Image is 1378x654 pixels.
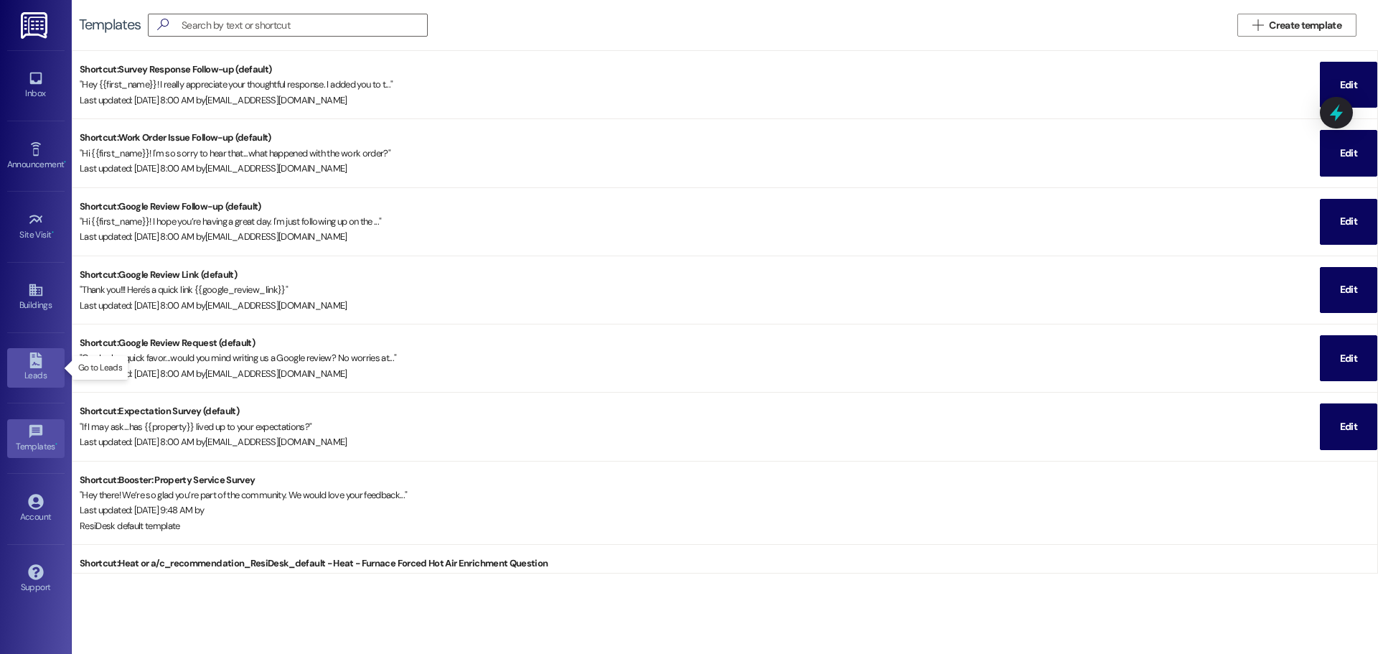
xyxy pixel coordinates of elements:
div: " Thank you!!! Here's a quick link {{google_review_link}} " [80,282,1320,297]
div: Last updated: [DATE] 8:00 AM by [EMAIL_ADDRESS][DOMAIN_NAME] [80,298,1320,313]
button: Edit [1320,335,1377,381]
div: " Hi {{first_name}}! I hope you’re having a great day. I'm just following up on the ... " [80,214,1320,229]
a: Leads [7,348,65,387]
span: Edit [1340,419,1357,434]
div: Shortcut: Work Order Issue Follow-up (default) [80,130,1320,145]
div: Shortcut: Survey Response Follow-up (default) [80,62,1320,77]
div: Shortcut: Booster: Property Service Survey [80,472,1377,487]
div: " Hey {{first_name}}! I really appreciate your thoughtful response. I added you to t... " [80,77,1320,92]
div: Shortcut: Heat or a/c_recommendation_ResiDesk_default - Heat - Furnace Forced Hot Air Enrichment ... [80,556,1377,571]
div: Last updated: [DATE] 8:00 AM by [EMAIL_ADDRESS][DOMAIN_NAME] [80,93,1320,108]
div: Last updated: [DATE] 8:00 AM by [EMAIL_ADDRESS][DOMAIN_NAME] [80,161,1320,176]
span: Edit [1340,146,1357,161]
div: " Happy to help! Is there any air coming out of the vents and is it hot or cold? " [80,571,1377,587]
div: Last updated: [DATE] 8:00 AM by [EMAIL_ADDRESS][DOMAIN_NAME] [80,366,1320,381]
i:  [1252,19,1263,31]
input: Search by text or shortcut [182,15,427,35]
div: Last updated: [DATE] 9:48 AM by [80,503,1377,518]
div: " Can I ask a quick favor...would you mind writing us a Google review? No worries at... " [80,350,1320,365]
div: Shortcut: Expectation Survey (default) [80,403,1320,419]
span: • [52,228,54,238]
div: Shortcut: Google Review Link (default) [80,267,1320,282]
div: Last updated: [DATE] 8:00 AM by [EMAIL_ADDRESS][DOMAIN_NAME] [80,229,1320,244]
button: Create template [1237,14,1356,37]
button: Edit [1320,130,1377,176]
span: Edit [1340,282,1357,297]
div: " Hey there! We’re so glad you’re part of the community. We would love your feedback... " [80,487,1377,503]
a: Buildings [7,278,65,317]
span: Edit [1340,214,1357,229]
a: Site Visit • [7,207,65,246]
span: Edit [1340,78,1357,93]
div: " Hi {{first_name}}! I'm so sorry to hear that...what happened with the work order? " [80,146,1320,161]
div: Shortcut: Google Review Request (default) [80,335,1320,350]
span: Create template [1269,18,1341,33]
span: • [64,157,66,167]
div: Last updated: [DATE] 8:00 AM by [EMAIL_ADDRESS][DOMAIN_NAME] [80,434,1320,449]
div: Templates [79,17,141,32]
i:  [151,17,174,32]
span: Edit [1340,351,1357,366]
span: ResiDesk default template [80,520,180,532]
button: Edit [1320,199,1377,245]
div: " If I may ask...has {{property}} lived up to your expectations? " [80,419,1320,434]
a: Support [7,560,65,599]
a: Templates • [7,419,65,458]
span: • [55,439,57,449]
a: Account [7,490,65,528]
button: Edit [1320,267,1377,313]
div: Shortcut: Google Review Follow-up (default) [80,199,1320,214]
p: Go to Leads [78,362,122,374]
img: ResiDesk Logo [21,12,50,39]
button: Edit [1320,403,1377,449]
a: Inbox [7,66,65,105]
button: Edit [1320,62,1377,108]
